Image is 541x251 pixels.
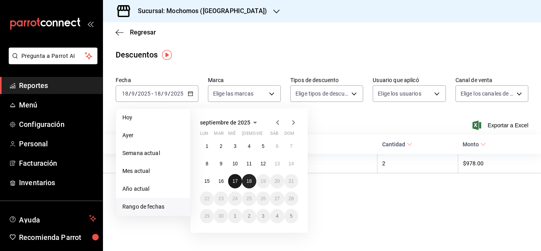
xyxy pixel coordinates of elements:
[458,154,541,173] th: $978.00
[262,144,265,149] abbr: 5 de septiembre de 2025
[200,157,214,171] button: 8 de septiembre de 2025
[256,209,270,223] button: 3 de octubre de 2025
[214,192,228,206] button: 23 de septiembre de 2025
[129,90,131,97] span: /
[378,90,421,98] span: Elige los usuarios
[274,178,280,184] abbr: 20 de septiembre de 2025
[204,196,210,201] abbr: 22 de septiembre de 2025
[214,209,228,223] button: 30 de septiembre de 2025
[218,213,223,219] abbr: 30 de septiembre de 2025
[248,213,251,219] abbr: 2 de octubre de 2025
[295,90,349,98] span: Elige tipos de descuento
[214,157,228,171] button: 9 de septiembre de 2025
[220,161,223,167] abbr: 9 de septiembre de 2025
[248,144,251,149] abbr: 4 de septiembre de 2025
[6,57,97,66] a: Pregunta a Parrot AI
[256,192,270,206] button: 26 de septiembre de 2025
[200,119,250,126] span: septiembre de 2025
[290,144,293,149] abbr: 7 de septiembre de 2025
[284,174,298,188] button: 21 de septiembre de 2025
[234,144,236,149] abbr: 3 de septiembre de 2025
[116,77,198,83] label: Fecha
[228,209,242,223] button: 1 de octubre de 2025
[122,113,184,122] span: Hoy
[21,52,85,60] span: Pregunta a Parrot AI
[122,167,184,175] span: Mes actual
[218,196,223,201] abbr: 23 de septiembre de 2025
[463,141,486,148] span: Monto
[19,232,96,243] span: Recomienda Parrot
[228,131,236,139] abbr: miércoles
[270,209,284,223] button: 4 de octubre de 2025
[242,209,256,223] button: 2 de octubre de 2025
[232,178,238,184] abbr: 17 de septiembre de 2025
[228,157,242,171] button: 10 de septiembre de 2025
[261,178,266,184] abbr: 19 de septiembre de 2025
[116,29,156,36] button: Regresar
[242,131,289,139] abbr: jueves
[9,48,97,64] button: Pregunta a Parrot AI
[261,196,266,201] abbr: 26 de septiembre de 2025
[242,174,256,188] button: 18 de septiembre de 2025
[204,213,210,219] abbr: 29 de septiembre de 2025
[284,157,298,171] button: 14 de septiembre de 2025
[122,203,184,211] span: Rango de fechas
[290,213,293,219] abbr: 5 de octubre de 2025
[228,139,242,153] button: 3 de septiembre de 2025
[270,192,284,206] button: 27 de septiembre de 2025
[122,131,184,140] span: Ayer
[232,161,238,167] abbr: 10 de septiembre de 2025
[373,77,446,83] label: Usuario que aplicó
[232,196,238,201] abbr: 24 de septiembre de 2025
[289,196,294,201] abbr: 28 de septiembre de 2025
[276,144,278,149] abbr: 6 de septiembre de 2025
[214,174,228,188] button: 16 de septiembre de 2025
[200,192,214,206] button: 22 de septiembre de 2025
[122,149,184,157] span: Semana actual
[234,213,236,219] abbr: 1 de octubre de 2025
[218,178,223,184] abbr: 16 de septiembre de 2025
[256,174,270,188] button: 19 de septiembre de 2025
[284,192,298,206] button: 28 de septiembre de 2025
[242,157,256,171] button: 11 de septiembre de 2025
[246,196,251,201] abbr: 25 de septiembre de 2025
[87,21,93,27] button: open_drawer_menu
[131,6,267,16] h3: Sucursal: Mochomos ([GEOGRAPHIC_DATA])
[204,178,210,184] abbr: 15 de septiembre de 2025
[122,90,129,97] input: --
[19,80,96,91] span: Reportes
[200,209,214,223] button: 29 de septiembre de 2025
[246,161,251,167] abbr: 11 de septiembre de 2025
[246,178,251,184] abbr: 18 de septiembre de 2025
[214,131,223,139] abbr: martes
[284,209,298,223] button: 5 de octubre de 2025
[206,161,208,167] abbr: 8 de septiembre de 2025
[170,90,184,97] input: ----
[261,161,266,167] abbr: 12 de septiembre de 2025
[256,139,270,153] button: 5 de septiembre de 2025
[19,100,96,110] span: Menú
[455,77,528,83] label: Canal de venta
[200,174,214,188] button: 15 de septiembre de 2025
[161,90,164,97] span: /
[256,157,270,171] button: 12 de septiembre de 2025
[19,119,96,130] span: Configuración
[289,178,294,184] abbr: 21 de septiembre de 2025
[377,154,458,173] th: 2
[213,90,253,98] span: Elige las marcas
[284,139,298,153] button: 7 de septiembre de 2025
[208,77,281,83] label: Marca
[274,161,280,167] abbr: 13 de septiembre de 2025
[270,131,278,139] abbr: sábado
[474,121,528,130] button: Exportar a Excel
[262,213,265,219] abbr: 3 de octubre de 2025
[200,139,214,153] button: 1 de septiembre de 2025
[270,139,284,153] button: 6 de septiembre de 2025
[131,90,135,97] input: --
[284,131,294,139] abbr: domingo
[162,50,172,60] button: Tooltip marker
[19,177,96,188] span: Inventarios
[135,90,137,97] span: /
[206,144,208,149] abbr: 1 de septiembre de 2025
